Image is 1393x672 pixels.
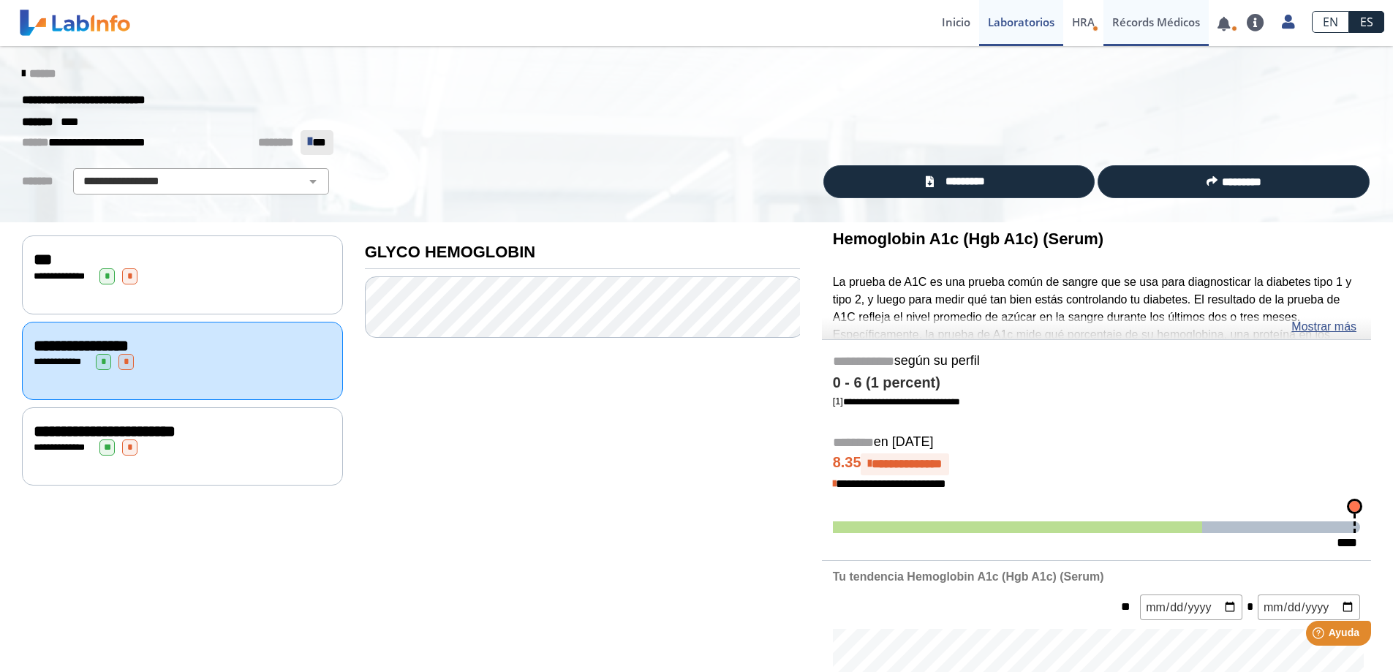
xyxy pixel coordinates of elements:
h4: 8.35 [833,453,1360,475]
b: GLYCO HEMOGLOBIN [365,243,535,261]
h5: en [DATE] [833,434,1360,451]
input: mm/dd/yyyy [1140,594,1242,620]
a: [1] [833,396,960,407]
h4: 0 - 6 (1 percent) [833,374,1360,392]
a: ES [1349,11,1384,33]
b: Tu tendencia Hemoglobin A1c (Hgb A1c) (Serum) [833,570,1104,583]
iframe: Help widget launcher [1263,615,1377,656]
h5: según su perfil [833,353,1360,370]
a: EN [1312,11,1349,33]
input: mm/dd/yyyy [1258,594,1360,620]
b: Hemoglobin A1c (Hgb A1c) (Serum) [833,230,1103,248]
span: HRA [1072,15,1095,29]
a: Mostrar más [1291,318,1356,336]
p: La prueba de A1C es una prueba común de sangre que se usa para diagnosticar la diabetes tipo 1 y ... [833,273,1360,396]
